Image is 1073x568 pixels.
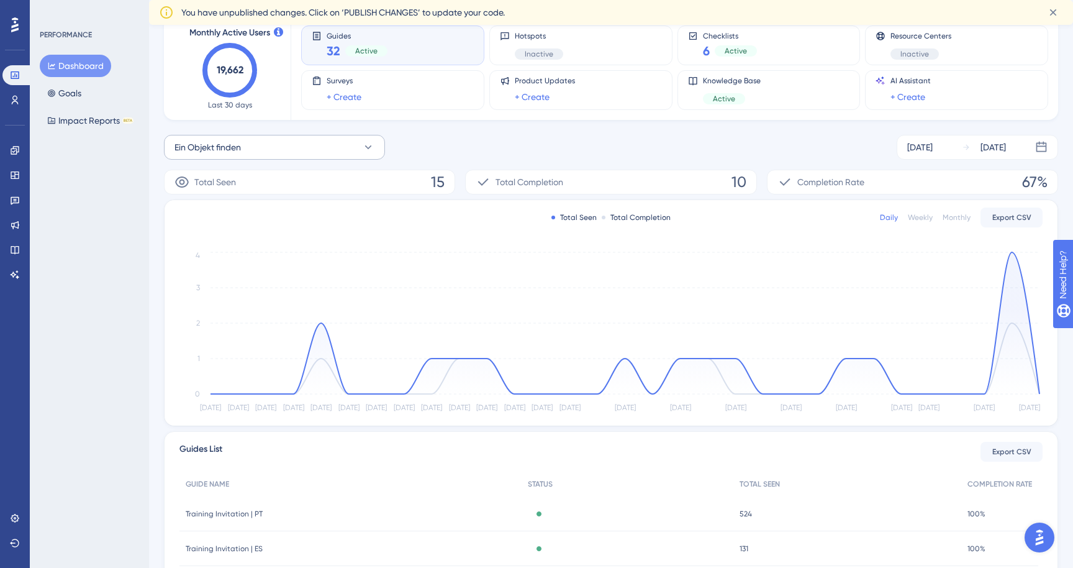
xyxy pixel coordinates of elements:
span: Monthly Active Users [189,25,270,40]
span: Active [725,46,747,56]
tspan: [DATE] [781,403,802,412]
span: 100% [967,509,985,519]
button: Goals [40,82,89,104]
span: Active [355,46,378,56]
div: Daily [880,213,898,222]
a: + Create [890,89,925,104]
tspan: 1 [197,354,200,363]
div: BETA [122,117,134,124]
tspan: [DATE] [283,403,304,412]
span: Surveys [327,76,361,86]
div: Total Seen [551,213,597,222]
tspan: [DATE] [725,403,746,412]
tspan: [DATE] [891,403,912,412]
tspan: 3 [196,283,200,292]
div: Total Completion [602,213,671,222]
tspan: [DATE] [338,403,360,412]
span: Product Updates [515,76,575,86]
tspan: 4 [196,251,200,260]
tspan: [DATE] [670,403,691,412]
span: You have unpublished changes. Click on ‘PUBLISH CHANGES’ to update your code. [181,5,505,20]
tspan: [DATE] [615,403,636,412]
tspan: [DATE] [1019,403,1040,412]
span: Inactive [900,49,929,59]
span: Completion Rate [797,175,864,190]
span: Knowledge Base [703,76,761,86]
div: [DATE] [907,140,933,155]
span: Total Completion [496,175,563,190]
span: Guides List [179,442,222,462]
tspan: [DATE] [532,403,553,412]
a: + Create [515,89,550,104]
tspan: [DATE] [504,403,525,412]
tspan: [DATE] [974,403,995,412]
span: Inactive [525,49,553,59]
button: Export CSV [980,442,1043,462]
iframe: UserGuiding AI Assistant Launcher [1021,519,1058,556]
button: Dashboard [40,55,111,77]
span: COMPLETION RATE [967,479,1032,489]
button: Impact ReportsBETA [40,109,141,132]
button: Ein Objekt finden [164,135,385,160]
tspan: [DATE] [228,403,249,412]
tspan: [DATE] [394,403,415,412]
span: Total Seen [194,175,236,190]
span: Hotspots [515,31,563,41]
span: Guides [327,31,387,40]
tspan: [DATE] [476,403,497,412]
tspan: [DATE] [310,403,332,412]
tspan: 0 [195,390,200,398]
div: Weekly [908,213,933,222]
tspan: [DATE] [918,403,939,412]
span: 32 [327,42,340,60]
span: 10 [731,172,746,192]
span: 131 [740,544,748,554]
tspan: [DATE] [449,403,470,412]
span: 100% [967,544,985,554]
a: + Create [327,89,361,104]
span: Training Invitation | PT [186,509,263,519]
span: 67% [1022,172,1048,192]
text: 19,662 [217,64,243,76]
span: STATUS [528,479,553,489]
tspan: [DATE] [559,403,581,412]
span: TOTAL SEEN [740,479,780,489]
span: AI Assistant [890,76,931,86]
div: [DATE] [980,140,1006,155]
span: Need Help? [29,3,78,18]
tspan: [DATE] [421,403,442,412]
span: Export CSV [992,447,1031,457]
button: Export CSV [980,208,1043,227]
tspan: [DATE] [366,403,387,412]
span: 524 [740,509,752,519]
span: Export CSV [992,213,1031,222]
span: Last 30 days [208,100,252,110]
div: Monthly [943,213,971,222]
span: 6 [703,42,710,60]
span: Resource Centers [890,31,951,41]
span: Training Invitation | ES [186,544,263,554]
tspan: 2 [196,319,200,328]
span: Active [713,94,735,104]
tspan: [DATE] [200,403,221,412]
span: 15 [431,172,445,192]
tspan: [DATE] [836,403,857,412]
span: Checklists [703,31,757,40]
div: PERFORMANCE [40,30,92,40]
span: GUIDE NAME [186,479,229,489]
tspan: [DATE] [255,403,276,412]
span: Ein Objekt finden [174,140,241,155]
